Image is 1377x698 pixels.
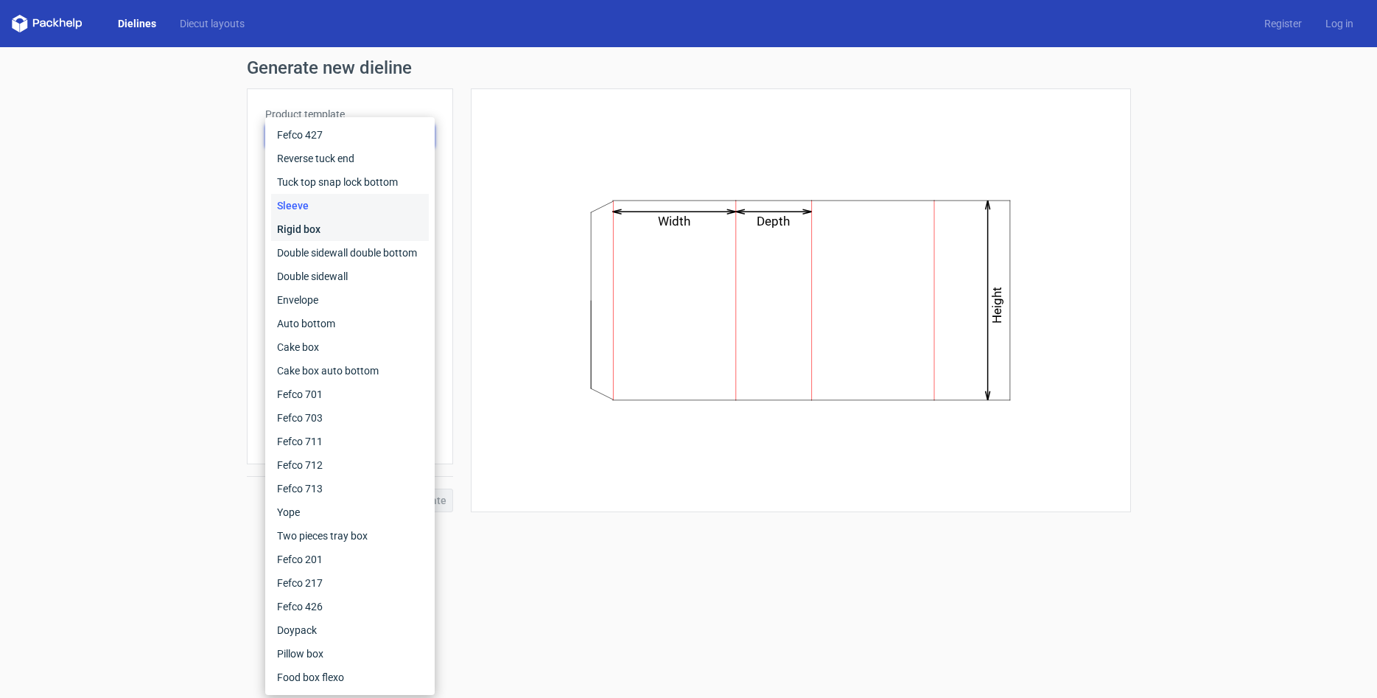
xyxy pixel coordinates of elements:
div: Fefco 217 [271,571,429,595]
div: Tuck top snap lock bottom [271,170,429,194]
div: Fefco 427 [271,123,429,147]
div: Fefco 711 [271,430,429,453]
div: Double sidewall double bottom [271,241,429,265]
div: Envelope [271,288,429,312]
div: Two pieces tray box [271,524,429,548]
div: Fefco 713 [271,477,429,500]
div: Cake box [271,335,429,359]
div: Fefco 201 [271,548,429,571]
div: Food box flexo [271,666,429,689]
div: Fefco 701 [271,383,429,406]
div: Fefco 426 [271,595,429,618]
div: Sleeve [271,194,429,217]
div: Doypack [271,618,429,642]
text: Width [658,214,690,228]
div: Fefco 703 [271,406,429,430]
label: Product template [265,107,435,122]
div: Fefco 712 [271,453,429,477]
div: Cake box auto bottom [271,359,429,383]
text: Depth [757,214,790,228]
text: Height [989,287,1004,324]
a: Dielines [106,16,168,31]
a: Log in [1314,16,1365,31]
div: Yope [271,500,429,524]
div: Auto bottom [271,312,429,335]
a: Diecut layouts [168,16,256,31]
div: Rigid box [271,217,429,241]
div: Reverse tuck end [271,147,429,170]
div: Double sidewall [271,265,429,288]
h1: Generate new dieline [247,59,1131,77]
a: Register [1252,16,1314,31]
div: Pillow box [271,642,429,666]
